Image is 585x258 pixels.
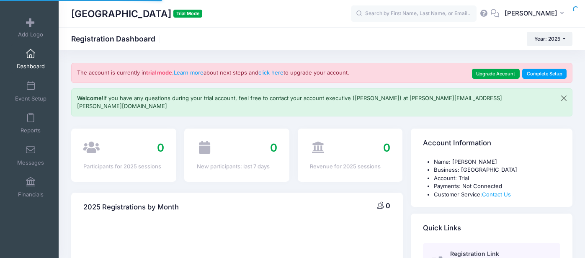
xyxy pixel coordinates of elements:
a: Add Logo [11,13,51,42]
a: Reports [11,108,51,138]
a: Contact Us [482,191,511,198]
span: Registration Link [450,250,499,257]
span: 0 [270,141,277,154]
span: Year: 2025 [534,36,560,42]
a: Financials [11,173,51,202]
a: click here [258,69,283,76]
h4: 2025 Registrations by Month [83,195,179,219]
div: Revenue for 2025 sessions [310,163,390,171]
a: Upgrade Account [472,69,520,79]
div: Participants for 2025 sessions [83,163,164,171]
p: If you have any questions during your trial account, feel free to contact your account executive ... [77,94,542,111]
span: Trial Mode [173,10,202,18]
h4: Quick Links [423,217,461,240]
strong: trial mode [146,69,172,76]
span: 0 [386,201,390,210]
span: Messages [17,159,44,166]
li: Name: [PERSON_NAME] [434,158,560,166]
span: Dashboard [17,63,45,70]
a: Learn more [174,69,204,76]
button: Close [556,89,572,108]
h1: [GEOGRAPHIC_DATA] [71,4,202,23]
div: The account is currently in . about next steps and to upgrade your account. [71,63,572,83]
li: Account: Trial [434,174,560,183]
h4: Account Information [423,131,491,155]
button: Year: 2025 [527,32,572,46]
li: Business: [GEOGRAPHIC_DATA] [434,166,560,174]
b: Welcome! [77,95,103,101]
span: 0 [383,141,390,154]
span: Event Setup [15,95,46,102]
span: Financials [18,191,44,199]
span: 0 [157,141,164,154]
li: Customer Service: [434,191,560,199]
button: [PERSON_NAME] [499,4,572,23]
h1: Registration Dashboard [71,34,162,43]
span: Add Logo [18,31,43,38]
a: Dashboard [11,44,51,74]
a: Messages [11,141,51,170]
div: New participants: last 7 days [197,163,277,171]
span: Reports [21,127,41,134]
a: Event Setup [11,77,51,106]
input: Search by First Name, Last Name, or Email... [351,5,477,22]
li: Payments: Not Connected [434,182,560,191]
a: Complete Setup [522,69,567,79]
span: [PERSON_NAME] [505,9,557,18]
